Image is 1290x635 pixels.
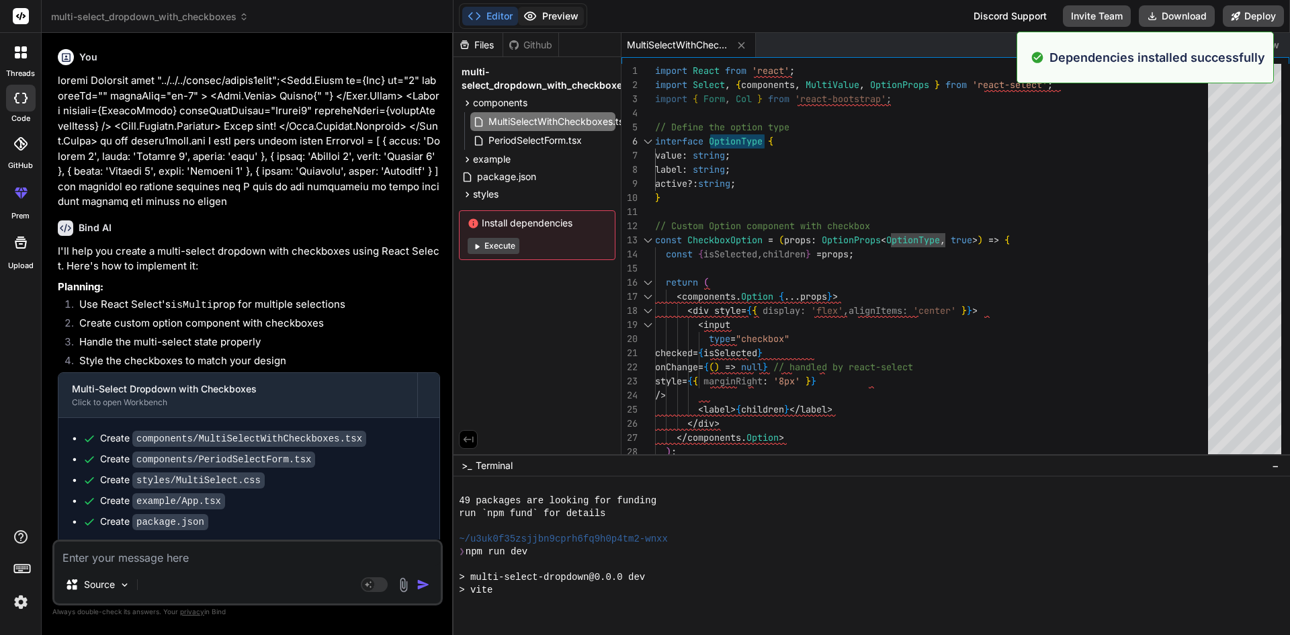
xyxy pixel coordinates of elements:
[655,192,660,204] span: }
[870,79,929,91] span: OptionProps
[621,177,638,191] div: 9
[417,578,430,591] img: icon
[621,290,638,304] div: 17
[1004,234,1010,246] span: {
[72,382,404,396] div: Multi-Select Dropdown with Checkboxes
[6,68,35,79] label: threads
[693,304,741,316] span: div style
[935,79,940,91] span: }
[621,374,638,388] div: 23
[677,431,687,443] span: </
[459,571,645,584] span: > multi-select-dropdown@0.0.0 dev
[487,114,630,130] span: MultiSelectWithCheckboxes.tsx
[736,403,741,415] span: {
[655,79,687,91] span: import
[52,605,443,618] p: Always double-check its answers. Your in Bind
[913,304,956,316] span: 'center'
[655,121,789,133] span: // Define the option type
[741,290,773,302] span: Option
[784,403,789,415] span: }
[621,403,638,417] div: 25
[703,319,730,331] span: input
[459,507,605,520] span: run `npm fund` for details
[132,472,265,489] code: styles/MultiSelect.css
[72,397,404,408] div: Click to open Workbench
[693,65,720,77] span: React
[741,304,746,316] span: =
[655,220,870,232] span: // Custom Option component with checkbox
[811,234,816,246] span: :
[100,431,366,446] div: Create
[779,431,784,443] span: >
[454,38,503,52] div: Files
[693,163,725,175] span: string
[967,304,972,316] span: }
[951,234,972,246] span: true
[462,65,628,92] span: multi-select_dropdown_with_checkboxes
[757,347,763,359] span: }
[621,92,638,106] div: 3
[757,93,763,105] span: }
[1139,5,1215,27] button: Download
[779,234,784,246] span: (
[725,79,730,91] span: ,
[822,248,849,260] span: props
[763,304,800,316] span: display
[468,238,519,254] button: Execute
[621,388,638,403] div: 24
[58,280,103,293] strong: Planning:
[1063,5,1131,27] button: Invite Team
[639,276,656,290] div: Click to collapse the range.
[58,373,417,417] button: Multi-Select Dropdown with CheckboxesClick to open Workbench
[621,191,638,205] div: 10
[752,304,757,316] span: {
[8,260,34,271] label: Upload
[621,163,638,177] div: 8
[709,135,763,147] span: OptionType
[655,93,687,105] span: import
[655,65,687,77] span: import
[978,234,983,246] span: )
[621,417,638,431] div: 26
[655,149,682,161] span: value
[687,304,693,316] span: <
[69,316,440,335] li: Create custom option component with checkboxes
[621,332,638,346] div: 20
[703,403,730,415] span: label
[655,389,666,401] span: />
[666,248,693,260] span: const
[779,290,784,302] span: {
[459,495,656,507] span: 49 packages are looking for funding
[746,304,752,316] span: {
[69,335,440,353] li: Handle the multi-select state properly
[655,234,682,246] span: const
[725,65,746,77] span: from
[698,248,703,260] span: {
[730,333,736,345] span: =
[462,7,518,26] button: Editor
[621,304,638,318] div: 18
[698,417,714,429] span: div
[687,234,763,246] span: CheckboxOption
[806,375,811,387] span: }
[693,93,698,105] span: {
[621,64,638,78] div: 1
[698,319,703,331] span: <
[714,361,720,373] span: )
[639,134,656,149] div: Click to collapse the range.
[703,276,709,288] span: (
[768,135,773,147] span: {
[677,290,682,302] span: <
[621,318,638,332] div: 19
[180,607,204,616] span: privacy
[79,221,112,235] h6: Bind AI
[621,205,638,219] div: 11
[655,347,693,359] span: checked
[687,375,693,387] span: {
[736,93,752,105] span: Col
[171,300,213,311] code: isMulti
[621,431,638,445] div: 27
[621,106,638,120] div: 4
[832,290,838,302] span: >
[795,79,800,91] span: ,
